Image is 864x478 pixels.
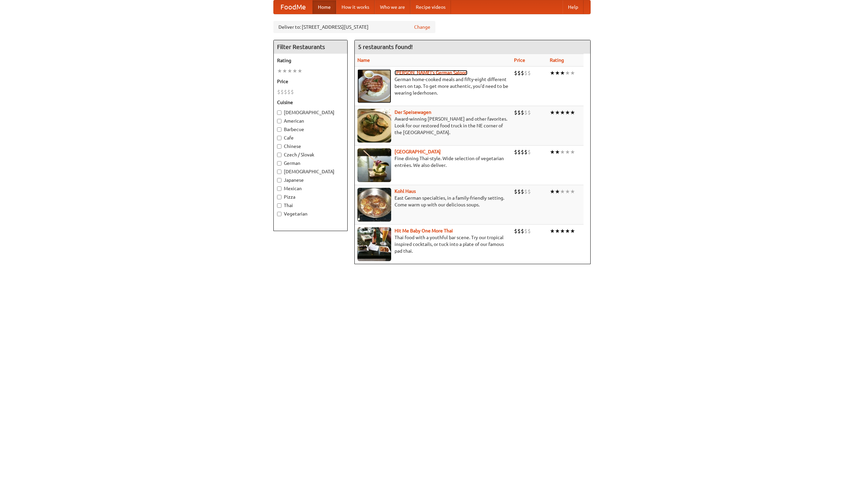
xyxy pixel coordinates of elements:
a: Price [514,57,525,63]
p: Thai food with a youthful bar scene. Try our tropical inspired cocktails, or tuck into a plate of... [357,234,509,254]
p: East German specialties, in a family-friendly setting. Come warm up with our delicious soups. [357,195,509,208]
ng-pluralize: 5 restaurants found! [358,44,413,50]
li: $ [521,109,524,116]
li: ★ [555,188,560,195]
li: ★ [287,67,292,75]
label: Czech / Slovak [277,151,344,158]
li: ★ [570,109,575,116]
li: ★ [292,67,297,75]
li: $ [517,69,521,77]
label: [DEMOGRAPHIC_DATA] [277,168,344,175]
li: ★ [565,227,570,235]
li: ★ [550,188,555,195]
label: Pizza [277,194,344,200]
li: ★ [297,67,302,75]
li: $ [517,227,521,235]
li: $ [517,148,521,156]
label: Japanese [277,177,344,183]
li: ★ [565,69,570,77]
label: American [277,118,344,124]
a: Help [563,0,584,14]
li: ★ [560,227,565,235]
li: ★ [560,148,565,156]
li: $ [521,148,524,156]
img: babythai.jpg [357,227,391,261]
label: Chinese [277,143,344,150]
input: Japanese [277,178,281,182]
img: kohlhaus.jpg [357,188,391,222]
li: $ [524,227,528,235]
li: $ [524,148,528,156]
input: Czech / Slovak [277,153,281,157]
a: Der Speisewagen [395,109,431,115]
li: $ [521,188,524,195]
li: ★ [555,69,560,77]
li: ★ [570,227,575,235]
li: ★ [570,148,575,156]
h4: Filter Restaurants [274,40,347,54]
li: ★ [550,109,555,116]
a: Change [414,24,430,30]
label: Barbecue [277,126,344,133]
li: $ [524,109,528,116]
input: Cafe [277,136,281,140]
li: $ [514,69,517,77]
a: Recipe videos [410,0,451,14]
p: Fine dining Thai-style. Wide selection of vegetarian entrées. We also deliver. [357,155,509,169]
a: Home [313,0,336,14]
label: German [277,160,344,167]
img: speisewagen.jpg [357,109,391,143]
h5: Cuisine [277,99,344,106]
a: [PERSON_NAME]'s German Saloon [395,70,467,75]
li: $ [528,227,531,235]
h5: Price [277,78,344,85]
a: [GEOGRAPHIC_DATA] [395,149,441,154]
li: ★ [570,69,575,77]
li: ★ [555,109,560,116]
p: German home-cooked meals and fifty-eight different beers on tap. To get more authentic, you'd nee... [357,76,509,96]
li: $ [280,88,284,96]
li: $ [521,227,524,235]
input: Pizza [277,195,281,199]
li: ★ [565,109,570,116]
li: ★ [555,227,560,235]
a: How it works [336,0,375,14]
input: Vegetarian [277,212,281,216]
li: ★ [565,148,570,156]
a: Hit Me Baby One More Thai [395,228,453,233]
li: $ [528,69,531,77]
li: $ [528,109,531,116]
input: Chinese [277,144,281,149]
li: $ [524,69,528,77]
li: ★ [555,148,560,156]
li: $ [517,109,521,116]
li: $ [521,69,524,77]
input: American [277,119,281,123]
li: ★ [550,227,555,235]
li: $ [514,109,517,116]
li: ★ [565,188,570,195]
a: Name [357,57,370,63]
img: esthers.jpg [357,69,391,103]
label: Cafe [277,134,344,141]
li: $ [514,188,517,195]
li: ★ [560,69,565,77]
li: $ [277,88,280,96]
li: $ [517,188,521,195]
li: ★ [550,69,555,77]
div: Deliver to: [STREET_ADDRESS][US_STATE] [273,21,435,33]
li: $ [287,88,291,96]
h5: Rating [277,57,344,64]
li: ★ [560,188,565,195]
label: Mexican [277,185,344,192]
input: [DEMOGRAPHIC_DATA] [277,110,281,115]
li: ★ [570,188,575,195]
a: FoodMe [274,0,313,14]
a: Kohl Haus [395,188,416,194]
a: Who we are [375,0,410,14]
